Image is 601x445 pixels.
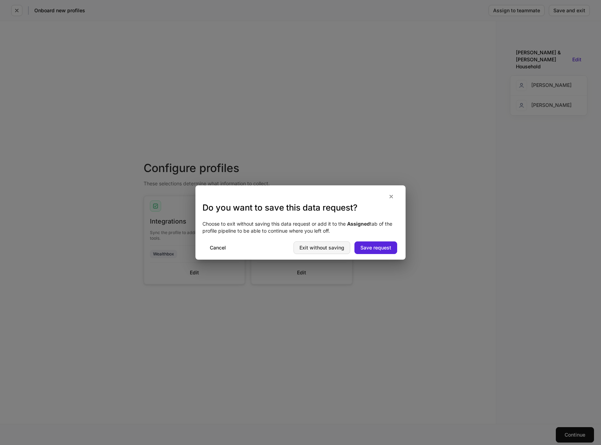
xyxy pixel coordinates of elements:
div: Cancel [210,245,226,250]
div: Exit without saving [299,245,344,250]
strong: Assigned [347,221,370,227]
div: Save request [360,245,391,250]
h3: Do you want to save this data request? [202,202,399,213]
div: Choose to exit without saving this data request or add it to the tab of the profile pipeline to b... [195,213,406,241]
button: Save request [354,241,397,254]
button: Cancel [204,241,232,254]
button: Exit without saving [293,241,350,254]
